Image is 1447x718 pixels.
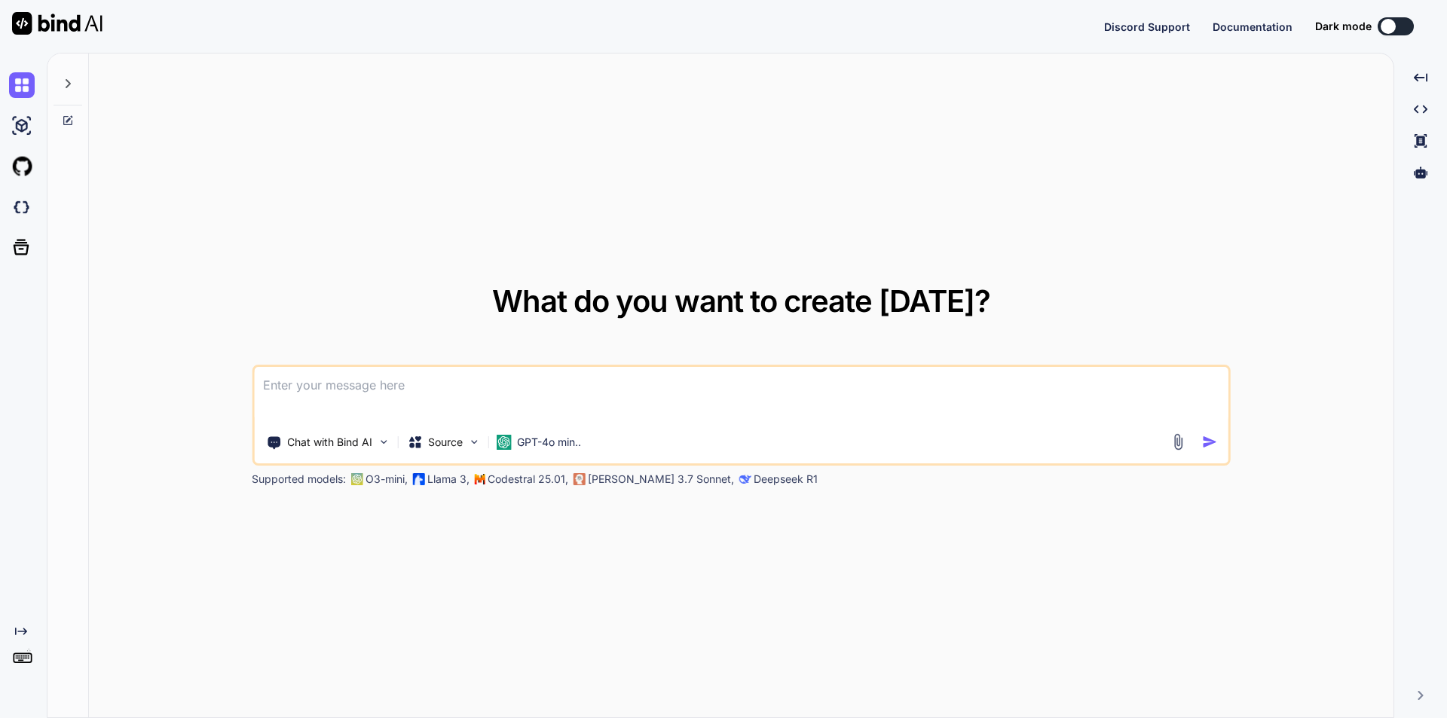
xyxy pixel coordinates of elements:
[488,472,568,487] p: Codestral 25.01,
[287,435,372,450] p: Chat with Bind AI
[427,472,470,487] p: Llama 3,
[754,472,818,487] p: Deepseek R1
[1213,19,1293,35] button: Documentation
[1202,434,1218,450] img: icon
[492,283,990,319] span: What do you want to create [DATE]?
[350,473,363,485] img: GPT-4
[9,72,35,98] img: chat
[428,435,463,450] p: Source
[9,113,35,139] img: ai-studio
[12,12,102,35] img: Bind AI
[366,472,408,487] p: O3-mini,
[1315,19,1372,34] span: Dark mode
[412,473,424,485] img: Llama2
[588,472,734,487] p: [PERSON_NAME] 3.7 Sonnet,
[474,474,485,484] img: Mistral-AI
[252,472,346,487] p: Supported models:
[1170,433,1187,451] img: attachment
[9,154,35,179] img: githubLight
[517,435,581,450] p: GPT-4o min..
[496,435,511,450] img: GPT-4o mini
[739,473,751,485] img: claude
[377,435,390,448] img: Pick Tools
[573,473,585,485] img: claude
[467,435,480,448] img: Pick Models
[1104,20,1190,33] span: Discord Support
[1104,19,1190,35] button: Discord Support
[9,194,35,220] img: darkCloudIdeIcon
[1213,20,1293,33] span: Documentation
